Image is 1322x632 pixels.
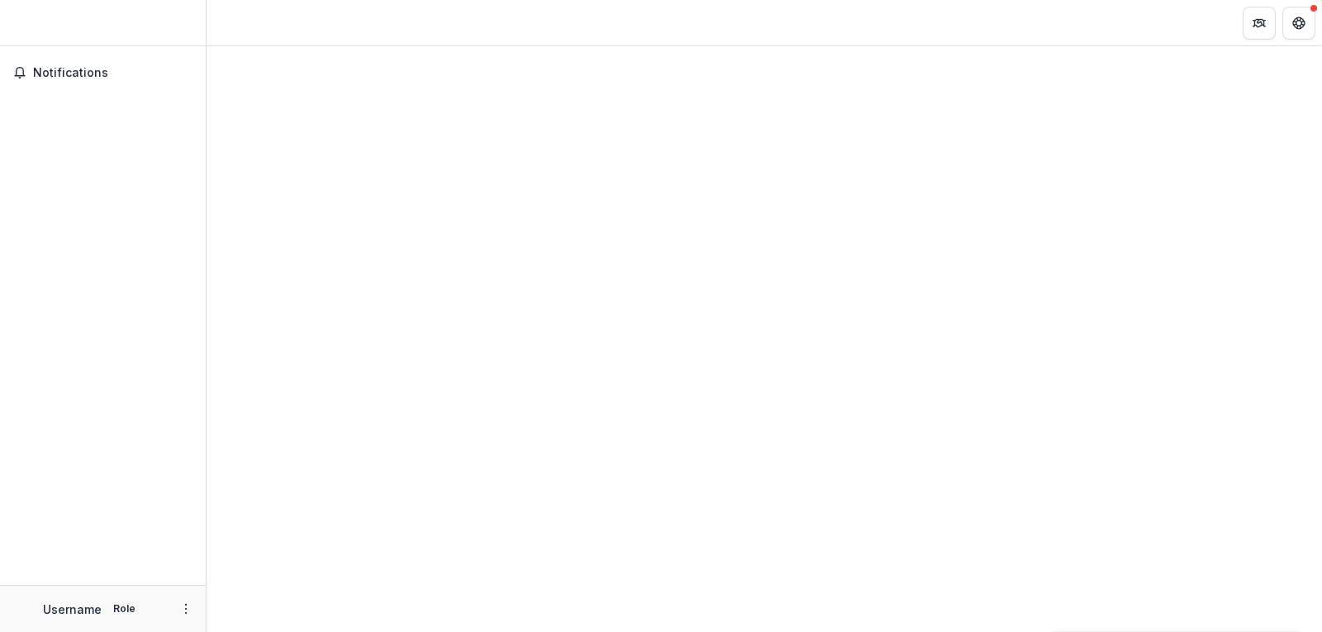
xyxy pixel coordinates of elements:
button: Partners [1243,7,1276,40]
button: Notifications [7,59,199,86]
span: Notifications [33,66,193,80]
button: More [176,599,196,619]
p: Role [108,601,140,616]
button: Get Help [1282,7,1315,40]
p: Username [43,601,102,618]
